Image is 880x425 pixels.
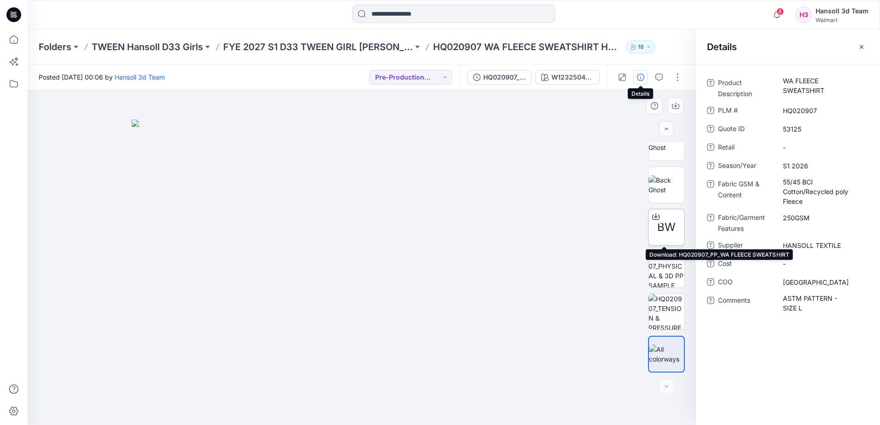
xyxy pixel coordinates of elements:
span: 8 [776,8,784,15]
a: Folders [39,40,71,53]
span: HQ020907 [783,106,863,115]
span: HANSOLL TEXTILE [783,241,863,250]
span: 53125 [783,124,863,134]
span: Supplier [718,240,773,253]
span: - [783,259,863,269]
button: W123250404MJ03GA [535,70,600,85]
button: Details [633,70,648,85]
div: Hansoll 3d Team [816,6,868,17]
a: FYE 2027 S1 D33 TWEEN GIRL [PERSON_NAME] [223,40,413,53]
span: Cost [718,258,773,271]
p: 18 [638,42,644,52]
span: VIETNAM [783,277,863,287]
img: HQ020907_PHYSICAL & 3D PP SAMPLE [648,252,684,287]
img: Front Ghost [648,133,684,152]
img: Back Ghost [648,175,684,195]
div: Walmart [816,17,868,23]
img: HQ020907_TENSION & PRESSURE MAP [648,294,684,330]
span: Quote ID [718,123,773,136]
span: 55/45 BCI Cotton/Recycled poly Fleece [783,177,863,206]
a: TWEEN Hansoll D33 Girls [92,40,203,53]
span: BW [657,219,676,235]
span: Season/Year [718,160,773,173]
img: eyJhbGciOiJIUzI1NiIsImtpZCI6IjAiLCJzbHQiOiJzZXMiLCJ0eXAiOiJKV1QifQ.eyJkYXRhIjp7InR5cGUiOiJzdG9yYW... [132,120,592,425]
p: HQ020907 WA FLEECE SWEATSHIRT HQ020907 ASTM FIT L(10/12) [433,40,623,53]
span: Posted [DATE] 00:06 by [39,72,165,82]
div: HQ020907_PP_WA FLEECE SWEATSHIRT [483,72,526,82]
span: COO [718,276,773,289]
span: Product Description [718,77,773,99]
span: Fabric GSM & Content [718,178,773,207]
span: 250GSM [783,213,863,223]
h2: Details [707,41,737,52]
span: Comments [718,295,773,313]
span: S1 2026 [783,161,863,171]
span: - [783,143,863,152]
span: PLM # [718,105,773,118]
div: W123250404MJ03GA [551,72,594,82]
div: H3 [795,6,812,23]
a: Hansoll 3d Team [115,73,165,81]
span: WA FLEECE SWEATSHIRT [783,76,863,95]
span: Retail [718,142,773,155]
img: All colorways [649,345,684,364]
span: Fabric/Garment Features [718,212,773,234]
button: HQ020907_PP_WA FLEECE SWEATSHIRT [467,70,532,85]
span: ASTM PATTERN - SIZE L [783,293,863,313]
button: 18 [626,40,655,53]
